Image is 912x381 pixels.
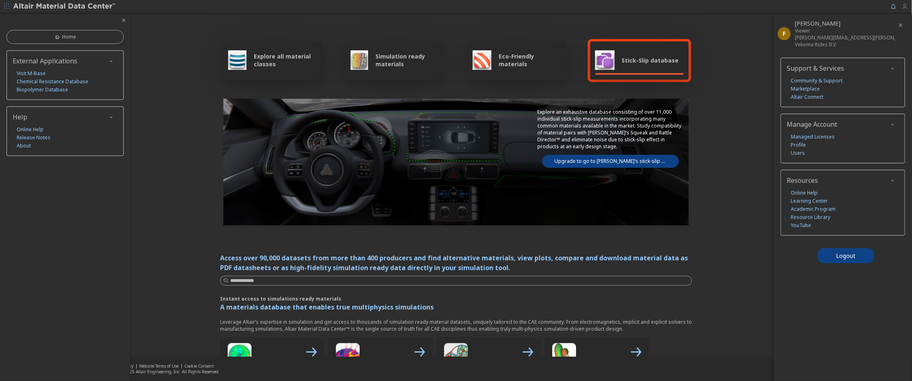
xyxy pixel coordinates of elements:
span: F [783,30,786,37]
a: YouTube [791,221,811,229]
span: Resources [787,176,818,185]
a: Users [791,149,805,157]
span: Support & Services [787,64,844,73]
img: Low Frequency Icon [332,340,364,373]
div: Viewer [795,27,896,34]
a: Cookie Consent [184,363,214,369]
span: Help [13,113,27,121]
a: Release Notes [17,134,50,142]
a: Upgrade to go to [PERSON_NAME]’s stick-slip database [542,155,679,168]
a: Website Terms of Use [139,363,179,369]
a: Managed Licenses [791,133,835,141]
span: Eco-Friendly materials [499,52,561,68]
span: Fabian Beinhoff [795,19,840,27]
img: Structural Analyses Icon [440,340,472,373]
a: Chemical Resistance Database [17,78,88,86]
button: Logout [818,248,875,263]
a: Learning Center [791,197,828,205]
div: © 2025 Altair Engineering, Inc. All Rights Reserved. [120,369,220,375]
span: Explore all material classes [254,52,317,68]
span: External Applications [13,56,77,65]
span: Simulation ready materials [375,52,439,68]
div: Access over 90,000 datasets from more than 400 producers and find alternative materials, view plo... [220,253,692,273]
span: Manage Account [787,120,837,129]
img: Stick-Slip database [595,50,615,70]
a: Visit M-Base [17,69,46,78]
span: Stick-Slip database [622,56,679,64]
img: Altair Material Data Center [13,2,117,11]
p: A materials database that enables true multiphysics simulations [220,302,692,312]
a: About [17,142,31,150]
img: High Frequency Icon [223,340,256,373]
img: Simulation ready materials [351,50,368,70]
div: [PERSON_NAME][EMAIL_ADDRESS][PERSON_NAME][DOMAIN_NAME] [795,34,896,41]
a: Academic Program [791,205,836,213]
a: Biopolymer Database [17,86,68,94]
p: Instant access to simulations ready materials [220,295,692,302]
p: Explore an exhaustive database consisting of over 11,000 individual stick-slip measurements incor... [537,108,684,150]
a: Online Help [17,126,44,134]
img: Crash Analyses Icon [548,340,580,373]
a: Community & Support [791,77,842,85]
a: Marketplace [791,85,820,93]
a: Online Help [791,189,818,197]
img: Eco-Friendly materials [473,50,491,70]
span: Logout [836,252,856,260]
div: Vekoma Rides B.V. [795,41,896,48]
a: Profile [791,141,806,149]
a: Home [7,30,124,44]
img: Explore all material classes [228,50,247,70]
a: Resource Library [791,213,830,221]
a: Altair Connect [791,93,823,101]
p: Leverage Altair’s expertise in simulation and get access to thousands of simulation ready materia... [220,318,692,332]
span: Home [62,34,76,40]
